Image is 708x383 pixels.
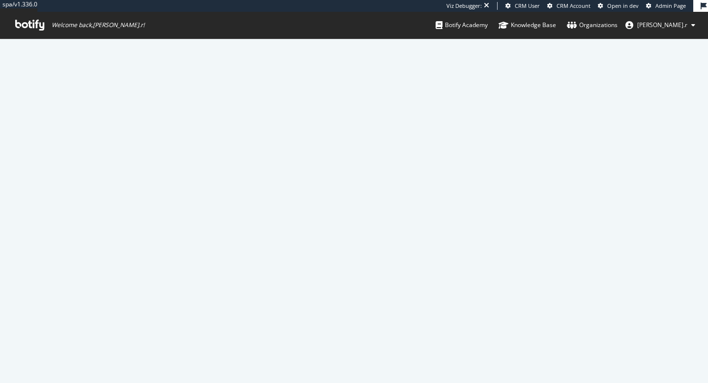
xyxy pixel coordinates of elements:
span: CRM User [515,2,540,9]
div: animation [319,185,389,221]
a: Open in dev [598,2,639,10]
span: Welcome back, [PERSON_NAME].r ! [52,21,145,29]
button: [PERSON_NAME].r [618,17,703,33]
a: Organizations [567,12,618,38]
span: arthur.r [637,21,687,29]
div: Knowledge Base [499,20,556,30]
div: Organizations [567,20,618,30]
a: CRM User [505,2,540,10]
a: Botify Academy [436,12,488,38]
div: Viz Debugger: [446,2,482,10]
a: Knowledge Base [499,12,556,38]
a: CRM Account [547,2,590,10]
span: CRM Account [557,2,590,9]
span: Admin Page [655,2,686,9]
div: Botify Academy [436,20,488,30]
a: Admin Page [646,2,686,10]
span: Open in dev [607,2,639,9]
